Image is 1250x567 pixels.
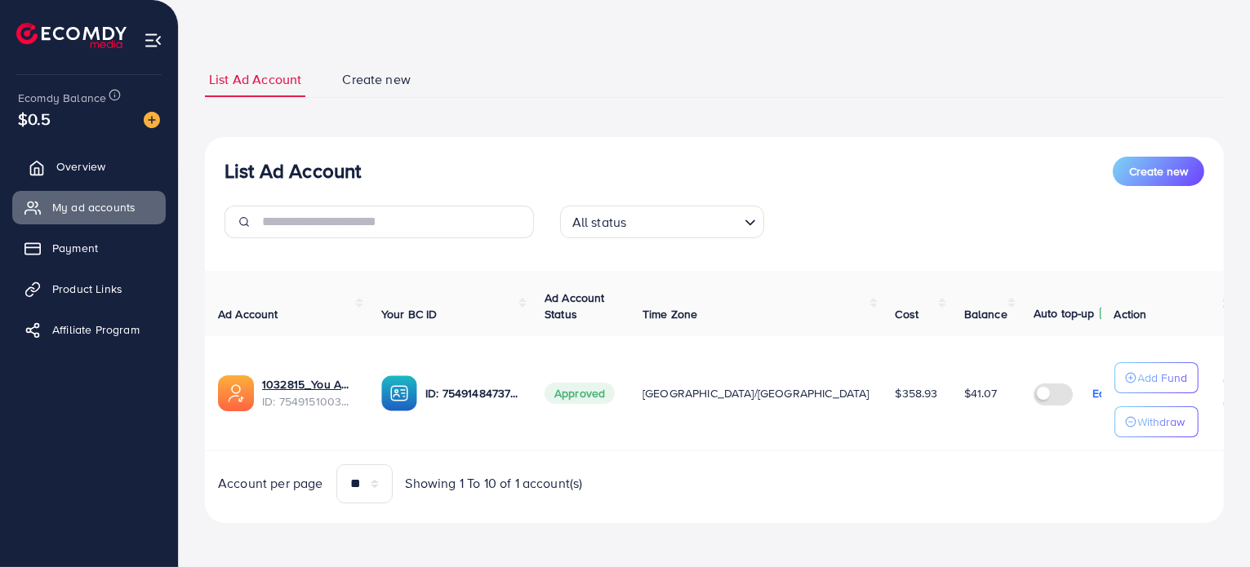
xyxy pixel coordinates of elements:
[52,281,122,297] span: Product Links
[144,112,160,128] img: image
[56,158,105,175] span: Overview
[18,90,106,106] span: Ecomdy Balance
[262,376,355,392] a: 1032815_You And Me ECOMDY_1757673778601
[545,383,615,404] span: Approved
[964,385,998,401] span: $41.07
[12,191,166,224] a: My ad accounts
[18,107,51,131] span: $0.5
[560,206,764,238] div: Search for option
[52,240,98,256] span: Payment
[342,70,411,89] span: Create new
[218,375,254,411] img: ic-ads-acc.e4c84228.svg
[1138,368,1188,388] p: Add Fund
[643,306,697,322] span: Time Zone
[262,393,355,410] span: ID: 7549151003606745104
[896,306,919,322] span: Cost
[425,383,518,403] p: ID: 7549148473782747152
[12,313,166,346] a: Affiliate Program
[1114,406,1199,437] button: Withdraw
[12,272,166,305] a: Product Links
[381,375,417,411] img: ic-ba-acc.ded83a64.svg
[1092,383,1112,403] p: Edit
[218,474,323,493] span: Account per page
[52,199,136,215] span: My ad accounts
[964,306,1008,322] span: Balance
[1114,306,1147,322] span: Action
[1034,303,1095,323] p: Auto top-up
[16,23,127,48] img: logo
[12,232,166,264] a: Payment
[1138,412,1185,432] p: Withdraw
[406,474,583,493] span: Showing 1 To 10 of 1 account(s)
[225,159,361,183] h3: List Ad Account
[381,306,438,322] span: Your BC ID
[144,31,162,50] img: menu
[209,70,301,89] span: List Ad Account
[1114,362,1199,393] button: Add Fund
[1181,494,1238,555] iframe: Chat
[896,385,938,401] span: $358.93
[569,210,630,234] span: All status
[218,306,278,322] span: Ad Account
[643,385,870,401] span: [GEOGRAPHIC_DATA]/[GEOGRAPHIC_DATA]
[1113,157,1204,186] button: Create new
[12,150,166,183] a: Overview
[545,290,605,322] span: Ad Account Status
[262,376,355,410] div: <span class='underline'>1032815_You And Me ECOMDY_1757673778601</span></br>7549151003606745104
[52,321,140,338] span: Affiliate Program
[1129,163,1188,179] span: Create new
[631,207,737,234] input: Search for option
